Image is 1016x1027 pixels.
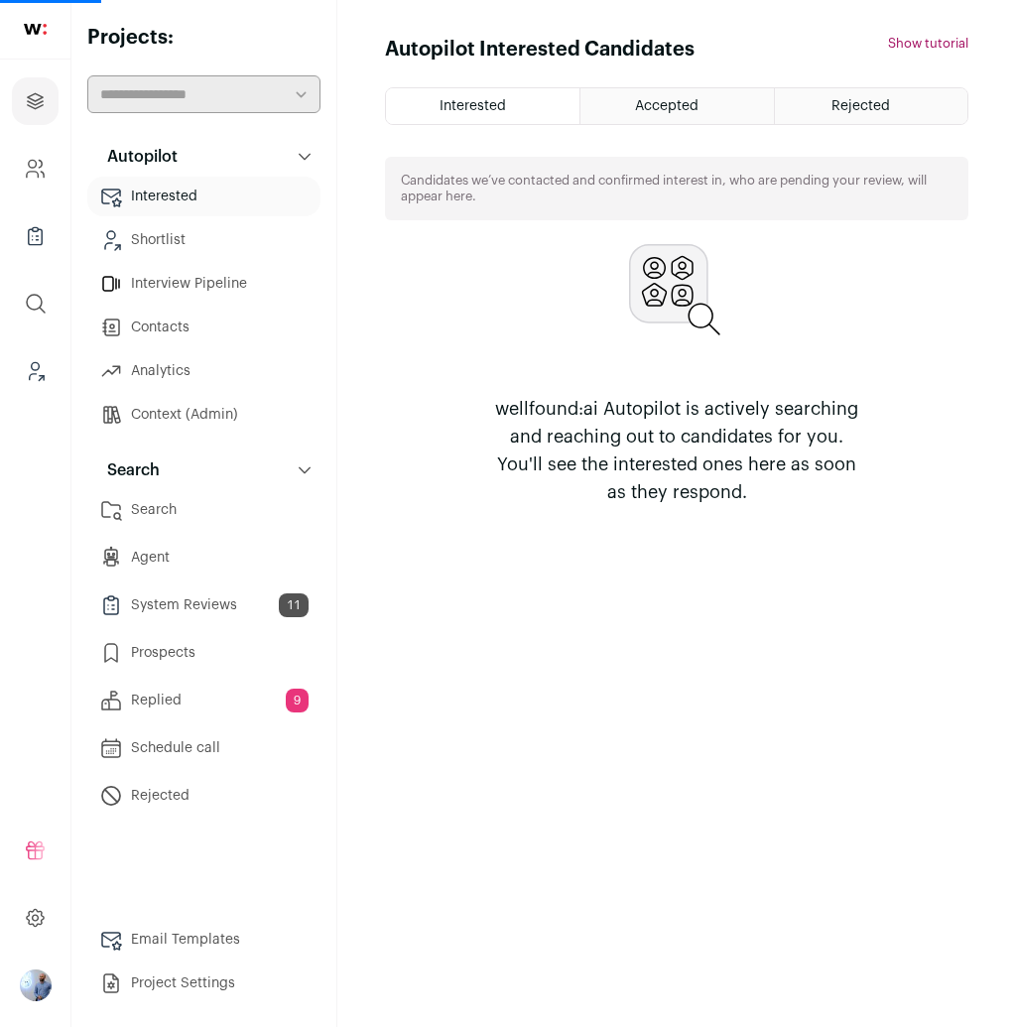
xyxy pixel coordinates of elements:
[95,145,178,169] p: Autopilot
[486,395,867,506] p: wellfound:ai Autopilot is actively searching and reaching out to candidates for you. You'll see t...
[87,395,320,435] a: Context (Admin)
[12,212,59,260] a: Company Lists
[87,24,320,52] h2: Projects:
[20,969,52,1001] img: 97332-medium_jpg
[440,99,506,113] span: Interested
[95,458,160,482] p: Search
[775,88,967,124] a: Rejected
[279,593,309,617] span: 11
[87,728,320,768] a: Schedule call
[12,347,59,395] a: Leads (Backoffice)
[12,145,59,193] a: Company and ATS Settings
[286,689,309,712] span: 9
[580,88,773,124] a: Accepted
[87,220,320,260] a: Shortlist
[87,137,320,177] button: Autopilot
[635,99,698,113] span: Accepted
[87,963,320,1003] a: Project Settings
[385,36,695,64] h1: Autopilot Interested Candidates
[87,776,320,816] a: Rejected
[401,173,952,204] p: Candidates we’ve contacted and confirmed interest in, who are pending your review, will appear here.
[87,681,320,720] a: Replied9
[87,538,320,578] a: Agent
[87,633,320,673] a: Prospects
[20,969,52,1001] button: Open dropdown
[87,450,320,490] button: Search
[87,177,320,216] a: Interested
[888,36,968,52] button: Show tutorial
[87,351,320,391] a: Analytics
[87,264,320,304] a: Interview Pipeline
[24,24,47,35] img: wellfound-shorthand-0d5821cbd27db2630d0214b213865d53afaa358527fdda9d0ea32b1df1b89c2c.svg
[87,920,320,960] a: Email Templates
[12,77,59,125] a: Projects
[87,308,320,347] a: Contacts
[831,99,890,113] span: Rejected
[87,585,320,625] a: System Reviews11
[87,490,320,530] a: Search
